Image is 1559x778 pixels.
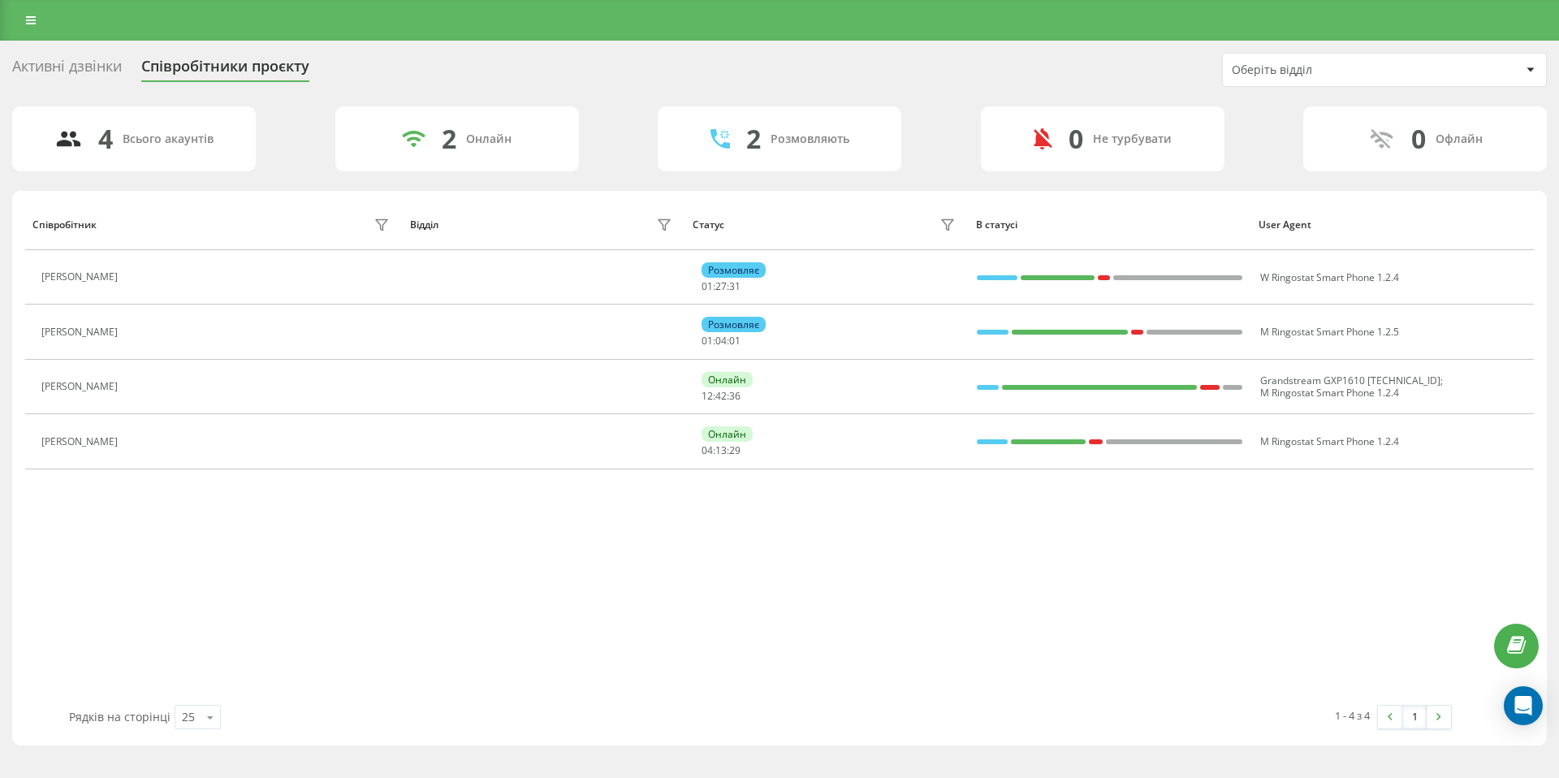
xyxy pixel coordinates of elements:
[141,58,309,83] div: Співробітники проєкту
[1436,132,1483,146] div: Офлайн
[702,372,753,387] div: Онлайн
[1260,374,1440,387] span: Grandstream GXP1610 [TECHNICAL_ID]
[729,443,741,457] span: 29
[702,391,741,402] div: : :
[702,279,713,293] span: 01
[1232,63,1426,77] div: Оберіть відділ
[123,132,214,146] div: Всього акаунтів
[1402,706,1427,728] a: 1
[41,436,122,447] div: [PERSON_NAME]
[1411,123,1426,154] div: 0
[715,279,727,293] span: 27
[98,123,113,154] div: 4
[1260,270,1399,284] span: W Ringostat Smart Phone 1.2.4
[702,262,766,278] div: Розмовляє
[702,389,713,403] span: 12
[69,709,171,724] span: Рядків на сторінці
[41,271,122,283] div: [PERSON_NAME]
[702,281,741,292] div: : :
[976,219,1244,231] div: В статусі
[771,132,849,146] div: Розмовляють
[702,445,741,456] div: : :
[1260,386,1399,400] span: M Ringostat Smart Phone 1.2.4
[1260,434,1399,448] span: M Ringostat Smart Phone 1.2.4
[466,132,512,146] div: Онлайн
[1335,707,1370,724] div: 1 - 4 з 4
[1259,219,1527,231] div: User Agent
[41,326,122,338] div: [PERSON_NAME]
[442,123,456,154] div: 2
[12,58,122,83] div: Активні дзвінки
[1260,325,1399,339] span: M Ringostat Smart Phone 1.2.5
[702,334,713,348] span: 01
[702,335,741,347] div: : :
[1069,123,1083,154] div: 0
[715,443,727,457] span: 13
[182,709,195,725] div: 25
[702,317,766,332] div: Розмовляє
[729,389,741,403] span: 36
[715,334,727,348] span: 04
[702,426,753,442] div: Онлайн
[410,219,438,231] div: Відділ
[702,443,713,457] span: 04
[32,219,97,231] div: Співробітник
[41,381,122,392] div: [PERSON_NAME]
[746,123,761,154] div: 2
[1504,686,1543,725] div: Open Intercom Messenger
[729,334,741,348] span: 01
[715,389,727,403] span: 42
[1093,132,1172,146] div: Не турбувати
[729,279,741,293] span: 31
[693,219,724,231] div: Статус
